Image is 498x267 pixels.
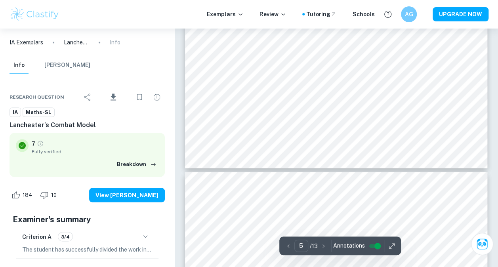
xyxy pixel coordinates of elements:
[310,242,318,250] p: / 13
[110,38,120,47] p: Info
[10,38,43,47] a: IA Exemplars
[32,139,35,148] p: 7
[10,93,64,101] span: Research question
[433,7,488,21] button: UPGRADE NOW
[333,242,365,250] span: Annotations
[149,89,165,105] div: Report issue
[10,57,29,74] button: Info
[10,107,21,117] a: IA
[10,189,36,201] div: Like
[207,10,244,19] p: Exemplars
[22,232,52,241] h6: Criterion A
[13,213,162,225] h5: Examiner's summary
[10,120,165,130] h6: Lanchester’s Combat Model
[306,10,337,19] a: Tutoring
[97,87,130,107] div: Download
[471,233,493,255] button: Ask Clai
[47,191,61,199] span: 10
[22,245,152,254] p: The student has successfully divided the work into sections and subdivided the body to clearly in...
[10,6,60,22] img: Clastify logo
[80,89,95,105] div: Share
[89,188,165,202] button: View [PERSON_NAME]
[37,140,44,147] a: Grade fully verified
[405,10,414,19] h6: AG
[58,233,73,240] span: 3/4
[10,109,21,116] span: IA
[23,107,55,117] a: Maths-SL
[44,57,90,74] button: [PERSON_NAME]
[381,8,395,21] button: Help and Feedback
[115,158,158,170] button: Breakdown
[32,148,158,155] span: Fully verified
[401,6,417,22] button: AG
[18,191,36,199] span: 184
[64,38,89,47] p: Lanchester’s Combat Model
[38,189,61,201] div: Dislike
[132,89,147,105] div: Bookmark
[353,10,375,19] a: Schools
[23,109,54,116] span: Maths-SL
[259,10,286,19] p: Review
